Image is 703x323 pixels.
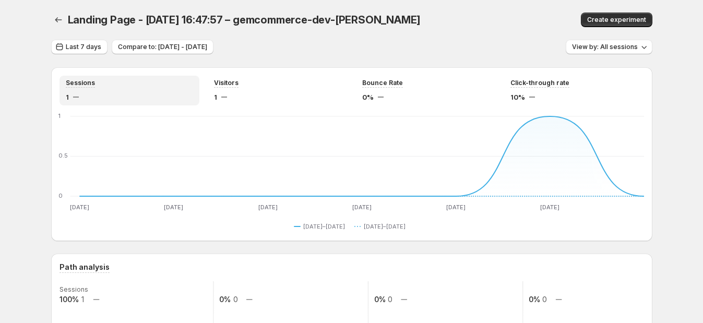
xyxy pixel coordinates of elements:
[164,204,183,211] text: [DATE]
[362,92,374,102] span: 0%
[58,192,63,199] text: 0
[68,14,421,26] span: Landing Page - [DATE] 16:47:57 – gemcommerce-dev-[PERSON_NAME]
[294,220,349,233] button: [DATE]–[DATE]
[118,43,207,51] span: Compare to: [DATE] - [DATE]
[542,295,547,304] text: 0
[258,204,277,211] text: [DATE]
[364,222,406,231] span: [DATE]–[DATE]
[572,43,638,51] span: View by: All sessions
[81,295,84,304] text: 1
[214,92,217,102] span: 1
[58,152,68,160] text: 0.5
[70,204,89,211] text: [DATE]
[529,295,540,304] text: 0%
[374,295,385,304] text: 0%
[59,285,88,293] text: Sessions
[446,204,466,211] text: [DATE]
[352,204,371,211] text: [DATE]
[354,220,410,233] button: [DATE]–[DATE]
[66,79,95,87] span: Sessions
[362,79,403,87] span: Bounce Rate
[58,112,61,119] text: 1
[66,92,69,102] span: 1
[510,92,525,102] span: 10%
[51,40,108,54] button: Last 7 days
[540,204,559,211] text: [DATE]
[233,295,237,304] text: 0
[510,79,569,87] span: Click-through rate
[587,16,646,24] span: Create experiment
[387,295,392,304] text: 0
[303,222,345,231] span: [DATE]–[DATE]
[581,13,652,27] button: Create experiment
[214,79,239,87] span: Visitors
[59,295,79,304] text: 100%
[112,40,213,54] button: Compare to: [DATE] - [DATE]
[59,262,110,272] h3: Path analysis
[66,43,101,51] span: Last 7 days
[219,295,231,304] text: 0%
[566,40,652,54] button: View by: All sessions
